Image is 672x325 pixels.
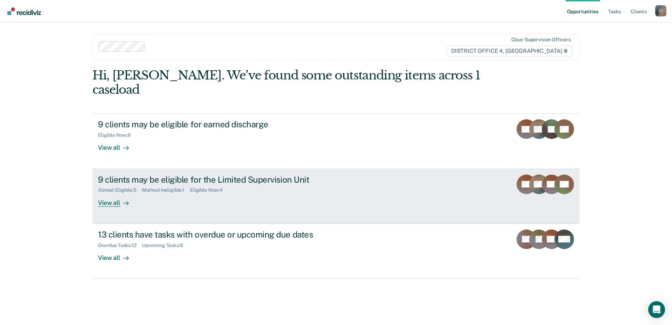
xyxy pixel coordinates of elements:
a: 9 clients may be eligible for the Limited Supervision UnitAlmost Eligible:5Marked Ineligible:1Eli... [92,169,580,224]
div: 9 clients may be eligible for the Limited Supervision Unit [98,175,344,185]
div: Hi, [PERSON_NAME]. We’ve found some outstanding items across 1 caseload [92,68,482,97]
div: Almost Eligible : 5 [98,187,142,193]
div: View all [98,193,137,207]
div: Clear supervision officers [511,37,571,43]
a: 9 clients may be eligible for earned dischargeEligible Now:9View all [92,113,580,169]
div: Eligible Now : 4 [190,187,228,193]
div: Overdue Tasks : 12 [98,242,142,248]
div: View all [98,138,137,152]
div: F J [655,5,666,16]
img: Recidiviz [7,7,41,15]
span: DISTRICT OFFICE 4, [GEOGRAPHIC_DATA] [447,45,572,57]
button: Profile dropdown button [655,5,666,16]
div: 13 clients have tasks with overdue or upcoming due dates [98,229,344,240]
div: View all [98,248,137,262]
div: Upcoming Tasks : 8 [142,242,189,248]
div: Open Intercom Messenger [648,301,665,318]
a: 13 clients have tasks with overdue or upcoming due datesOverdue Tasks:12Upcoming Tasks:8View all [92,224,580,279]
div: Marked Ineligible : 1 [142,187,190,193]
div: 9 clients may be eligible for earned discharge [98,119,344,129]
div: Eligible Now : 9 [98,132,136,138]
